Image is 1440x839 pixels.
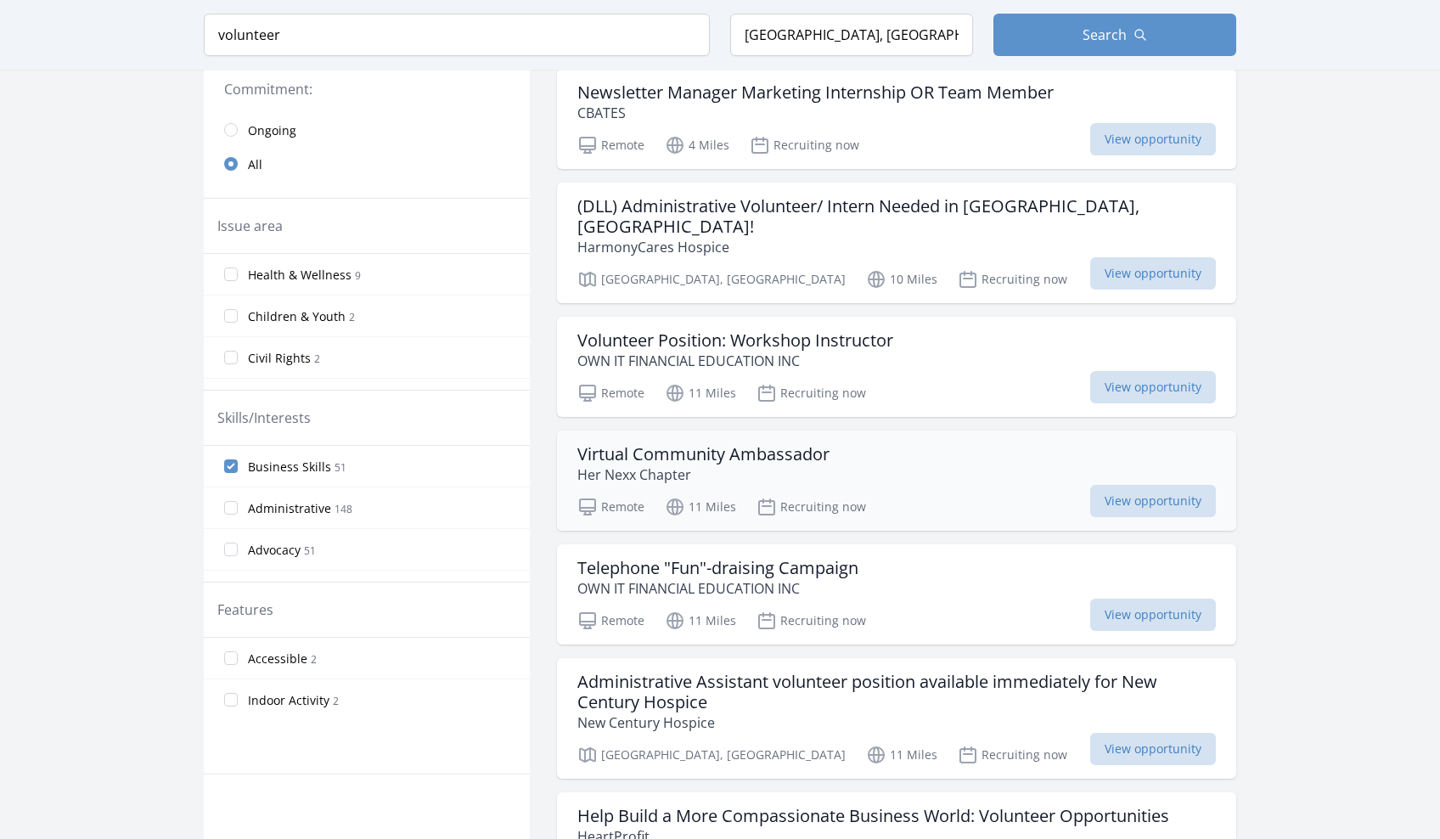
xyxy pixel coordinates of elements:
span: View opportunity [1090,371,1216,403]
span: Ongoing [248,122,296,139]
span: View opportunity [1090,599,1216,631]
p: 4 Miles [665,135,729,155]
span: Administrative [248,500,331,517]
p: Recruiting now [757,611,866,631]
p: Her Nexx Chapter [577,465,830,485]
h3: (DLL) Administrative Volunteer/ Intern Needed in [GEOGRAPHIC_DATA], [GEOGRAPHIC_DATA]! [577,196,1216,237]
p: Recruiting now [958,269,1067,290]
p: Remote [577,383,644,403]
button: Search [993,14,1236,56]
input: Indoor Activity 2 [224,693,238,707]
input: Location [730,14,973,56]
p: HarmonyCares Hospice [577,237,1216,257]
input: Health & Wellness 9 [224,267,238,281]
p: [GEOGRAPHIC_DATA], [GEOGRAPHIC_DATA] [577,269,846,290]
input: Keyword [204,14,710,56]
a: Administrative Assistant volunteer position available immediately for New Century Hospice New Cen... [557,658,1236,779]
h3: Volunteer Position: Workshop Instructor [577,330,893,351]
span: 9 [355,268,361,283]
a: Virtual Community Ambassador Her Nexx Chapter Remote 11 Miles Recruiting now View opportunity [557,431,1236,531]
p: Remote [577,497,644,517]
span: 148 [335,502,352,516]
input: Civil Rights 2 [224,351,238,364]
input: Accessible 2 [224,651,238,665]
span: All [248,156,262,173]
h3: Help Build a More Compassionate Business World: Volunteer Opportunities [577,806,1169,826]
span: Children & Youth [248,308,346,325]
p: OWN IT FINANCIAL EDUCATION INC [577,578,858,599]
legend: Issue area [217,216,283,236]
span: Indoor Activity [248,692,329,709]
span: Accessible [248,650,307,667]
input: Business Skills 51 [224,459,238,473]
p: New Century Hospice [577,712,1216,733]
span: View opportunity [1090,257,1216,290]
h3: Virtual Community Ambassador [577,444,830,465]
span: 51 [304,543,316,558]
p: [GEOGRAPHIC_DATA], [GEOGRAPHIC_DATA] [577,745,846,765]
h3: Telephone "Fun"-draising Campaign [577,558,858,578]
a: Telephone "Fun"-draising Campaign OWN IT FINANCIAL EDUCATION INC Remote 11 Miles Recruiting now V... [557,544,1236,645]
p: 10 Miles [866,269,937,290]
p: Recruiting now [958,745,1067,765]
span: Search [1083,25,1127,45]
a: Newsletter Manager Marketing Internship OR Team Member CBATES Remote 4 Miles Recruiting now View ... [557,69,1236,169]
p: Remote [577,611,644,631]
a: Ongoing [204,113,530,147]
p: Remote [577,135,644,155]
p: 11 Miles [665,497,736,517]
p: CBATES [577,103,1054,123]
span: 2 [349,310,355,324]
input: Children & Youth 2 [224,309,238,323]
legend: Skills/Interests [217,408,311,428]
p: 11 Miles [665,383,736,403]
h3: Administrative Assistant volunteer position available immediately for New Century Hospice [577,672,1216,712]
h3: Newsletter Manager Marketing Internship OR Team Member [577,82,1054,103]
span: Advocacy [248,542,301,559]
span: 2 [314,352,320,366]
p: Recruiting now [757,383,866,403]
span: Health & Wellness [248,267,352,284]
span: Business Skills [248,459,331,476]
span: View opportunity [1090,123,1216,155]
p: OWN IT FINANCIAL EDUCATION INC [577,351,893,371]
span: View opportunity [1090,485,1216,517]
a: All [204,147,530,181]
input: Administrative 148 [224,501,238,515]
p: 11 Miles [866,745,937,765]
a: Volunteer Position: Workshop Instructor OWN IT FINANCIAL EDUCATION INC Remote 11 Miles Recruiting... [557,317,1236,417]
p: 11 Miles [665,611,736,631]
a: (DLL) Administrative Volunteer/ Intern Needed in [GEOGRAPHIC_DATA], [GEOGRAPHIC_DATA]! HarmonyCar... [557,183,1236,303]
p: Recruiting now [757,497,866,517]
span: View opportunity [1090,733,1216,765]
span: Civil Rights [248,350,311,367]
span: 2 [311,652,317,667]
span: 2 [333,694,339,708]
legend: Features [217,600,273,620]
span: 51 [335,460,346,475]
legend: Commitment: [224,79,509,99]
p: Recruiting now [750,135,859,155]
input: Advocacy 51 [224,543,238,556]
